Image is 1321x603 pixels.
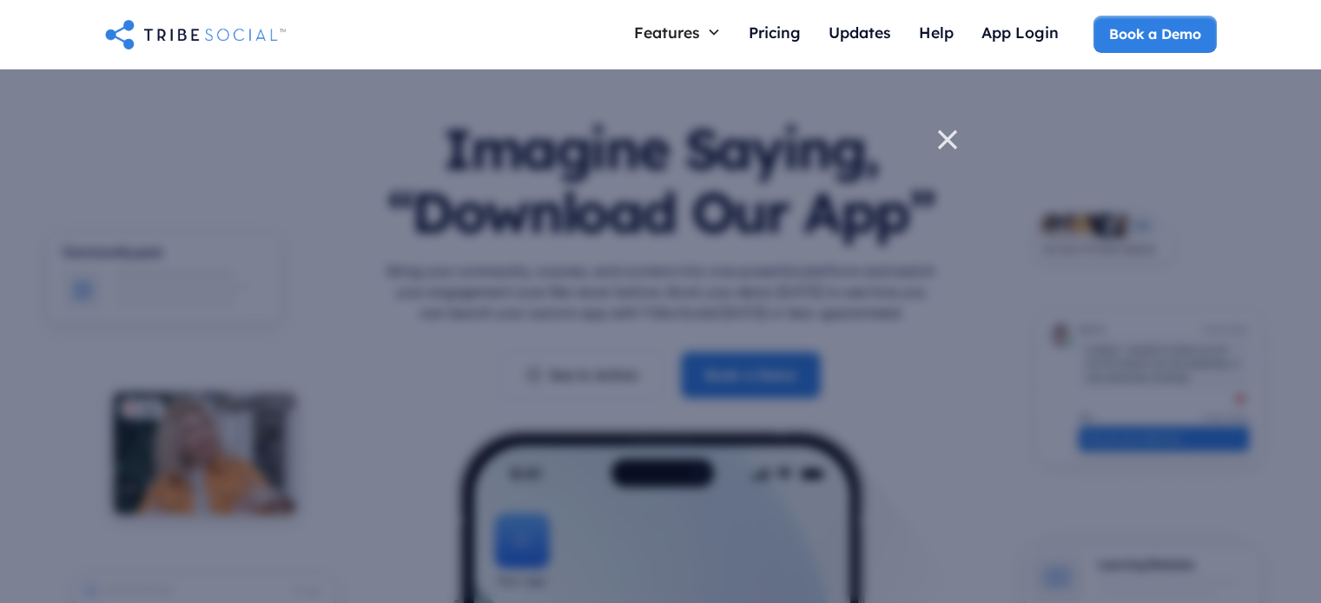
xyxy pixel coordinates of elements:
a: Updates [815,16,905,53]
div: Features [634,23,700,42]
div: Updates [829,23,891,42]
a: Pricing [735,16,815,53]
a: home [105,16,286,51]
div: Pricing [749,23,801,42]
div: Help [919,23,954,42]
div: Features [620,16,735,49]
a: Book a Demo [1093,16,1216,52]
div: App Login [981,23,1059,42]
a: Help [905,16,968,53]
a: App Login [968,16,1073,53]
